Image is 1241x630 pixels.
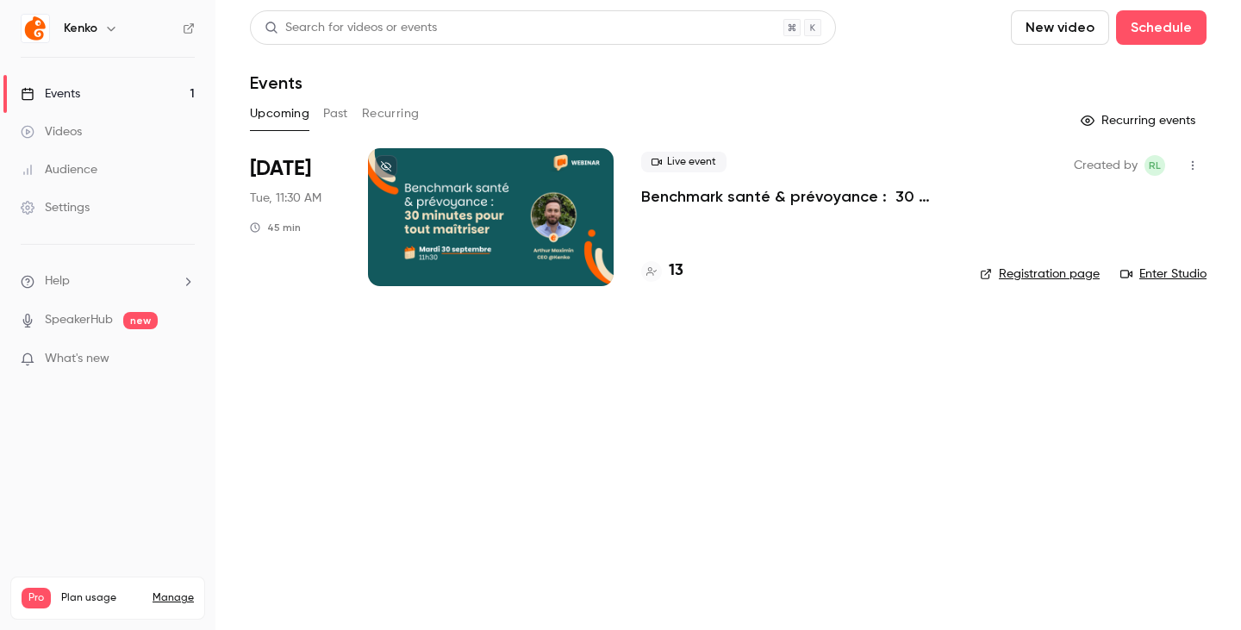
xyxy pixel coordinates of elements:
[61,591,142,605] span: Plan usage
[1149,155,1161,176] span: RL
[641,186,952,207] a: Benchmark santé & prévoyance : 30 minutes pour tout maîtriser
[1120,265,1207,283] a: Enter Studio
[21,85,80,103] div: Events
[265,19,437,37] div: Search for videos or events
[22,15,49,42] img: Kenko
[64,20,97,37] h6: Kenko
[45,350,109,368] span: What's new
[980,265,1100,283] a: Registration page
[250,148,340,286] div: Sep 30 Tue, 11:30 AM (Europe/Paris)
[1011,10,1109,45] button: New video
[21,199,90,216] div: Settings
[250,155,311,183] span: [DATE]
[45,311,113,329] a: SpeakerHub
[250,100,309,128] button: Upcoming
[250,221,301,234] div: 45 min
[1073,107,1207,134] button: Recurring events
[21,123,82,140] div: Videos
[641,152,727,172] span: Live event
[250,190,321,207] span: Tue, 11:30 AM
[123,312,158,329] span: new
[669,259,683,283] h4: 13
[1074,155,1138,176] span: Created by
[21,272,195,290] li: help-dropdown-opener
[1116,10,1207,45] button: Schedule
[174,352,195,367] iframe: Noticeable Trigger
[641,259,683,283] a: 13
[1144,155,1165,176] span: Rania Lakrouf
[250,72,302,93] h1: Events
[21,161,97,178] div: Audience
[22,588,51,608] span: Pro
[153,591,194,605] a: Manage
[45,272,70,290] span: Help
[323,100,348,128] button: Past
[362,100,420,128] button: Recurring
